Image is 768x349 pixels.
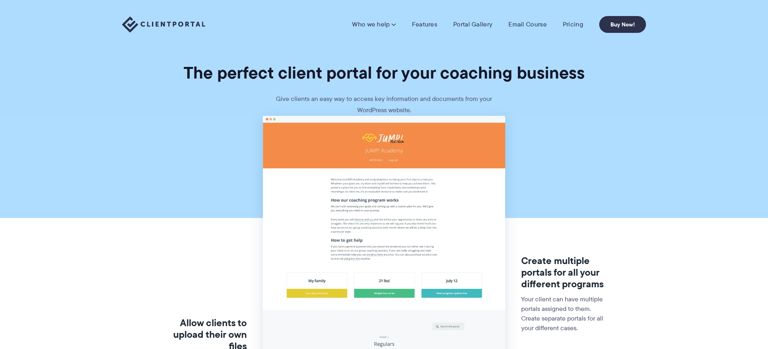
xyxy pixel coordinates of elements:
[508,20,547,28] a: Email Course
[521,255,609,290] h3: Create multiple portals for all your different programs
[453,20,492,28] a: Portal Gallery
[521,295,609,333] p: Your client can have multiple portals assigned to them. Create separate portals for all your diff...
[412,20,437,28] a: Features
[563,20,583,28] a: Pricing
[264,93,504,116] p: Give clients an easy way to access key information and documents from your WordPress website.
[599,16,646,33] a: Buy Now!
[352,20,396,28] a: Who we help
